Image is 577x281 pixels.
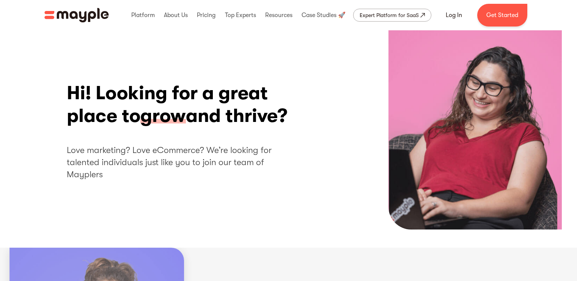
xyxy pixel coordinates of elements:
a: Log In [437,6,471,24]
a: home [44,8,109,22]
div: Resources [263,3,294,27]
div: About Us [162,3,190,27]
div: Expert Platform for SaaS [360,11,419,20]
a: Expert Platform for SaaS [353,9,431,22]
div: Pricing [195,3,217,27]
a: Get Started [477,4,527,27]
div: Top Experts [223,3,258,27]
img: Hi! Looking for a great place to grow and thrive? [388,30,562,229]
span: grow [140,105,186,128]
h1: Hi! Looking for a great place to and thrive? [67,82,298,127]
h2: Love marketing? Love eCommerce? We’re looking for talented individuals just like you to join our ... [67,144,298,181]
img: Mayple logo [44,8,109,22]
div: Platform [129,3,157,27]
